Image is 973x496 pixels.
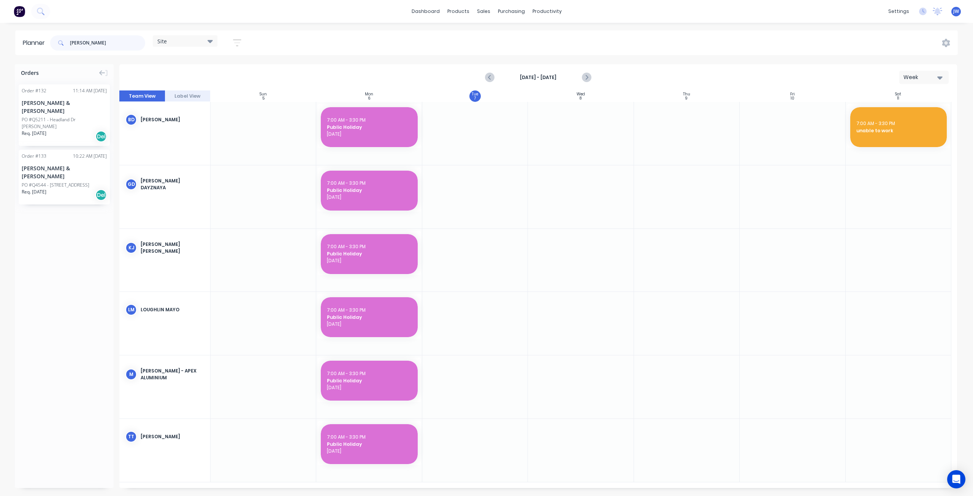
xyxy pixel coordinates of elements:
[125,431,137,442] div: TT
[327,307,366,313] span: 7:00 AM - 3:30 PM
[119,90,165,102] button: Team View
[444,6,473,17] div: products
[22,189,46,195] span: Req. [DATE]
[327,377,411,384] span: Public Holiday
[327,321,411,328] span: [DATE]
[165,90,211,102] button: Label View
[365,92,373,97] div: Mon
[327,384,411,391] span: [DATE]
[22,99,107,115] div: [PERSON_NAME] & [PERSON_NAME]
[95,189,107,201] div: Del
[790,92,795,97] div: Fri
[262,97,265,100] div: 5
[472,92,478,97] div: Tue
[327,434,366,440] span: 7:00 AM - 3:30 PM
[529,6,566,17] div: productivity
[947,470,965,488] div: Open Intercom Messenger
[22,130,46,137] span: Req. [DATE]
[21,69,39,77] span: Orders
[73,153,107,160] div: 10:22 AM [DATE]
[577,92,585,97] div: Wed
[683,92,690,97] div: Thu
[327,257,411,264] span: [DATE]
[897,97,899,100] div: 11
[141,177,204,191] div: [PERSON_NAME] Dayznaya
[22,182,89,189] div: PO #Q4544 - [STREET_ADDRESS]
[327,448,411,455] span: [DATE]
[899,71,949,84] button: Week
[141,368,204,381] div: [PERSON_NAME] - Apex Aluminium
[141,306,204,313] div: Loughlin Mayo
[791,97,794,100] div: 10
[125,114,137,125] div: BD
[884,6,913,17] div: settings
[580,97,582,100] div: 8
[903,73,938,81] div: Week
[327,441,411,448] span: Public Holiday
[327,194,411,201] span: [DATE]
[895,92,901,97] div: Sat
[473,6,494,17] div: sales
[327,131,411,138] span: [DATE]
[73,87,107,94] div: 11:14 AM [DATE]
[23,38,49,48] div: Planner
[141,116,204,123] div: [PERSON_NAME]
[408,6,444,17] a: dashboard
[327,370,366,377] span: 7:00 AM - 3:30 PM
[22,87,46,94] div: Order # 132
[22,164,107,180] div: [PERSON_NAME] & [PERSON_NAME]
[953,8,959,15] span: JW
[260,92,267,97] div: Sun
[327,243,366,250] span: 7:00 AM - 3:30 PM
[22,116,107,130] div: PO #Q5211 - Headland Dr [PERSON_NAME]
[368,97,371,100] div: 6
[327,250,411,257] span: Public Holiday
[494,6,529,17] div: purchasing
[125,179,137,190] div: GD
[327,117,366,123] span: 7:00 AM - 3:30 PM
[856,120,895,127] span: 7:00 AM - 3:30 PM
[141,433,204,440] div: [PERSON_NAME]
[70,35,145,51] input: Search for orders...
[141,241,204,255] div: [PERSON_NAME] [PERSON_NAME]
[327,124,411,131] span: Public Holiday
[125,242,137,254] div: KJ
[685,97,688,100] div: 9
[157,37,167,45] span: Site
[327,180,366,186] span: 7:00 AM - 3:30 PM
[856,127,941,134] span: unable to work
[474,97,476,100] div: 7
[125,304,137,315] div: LM
[95,131,107,142] div: Del
[327,187,411,194] span: Public Holiday
[327,314,411,321] span: Public Holiday
[22,153,46,160] div: Order # 133
[125,369,137,380] div: M
[14,6,25,17] img: Factory
[500,74,576,81] strong: [DATE] - [DATE]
